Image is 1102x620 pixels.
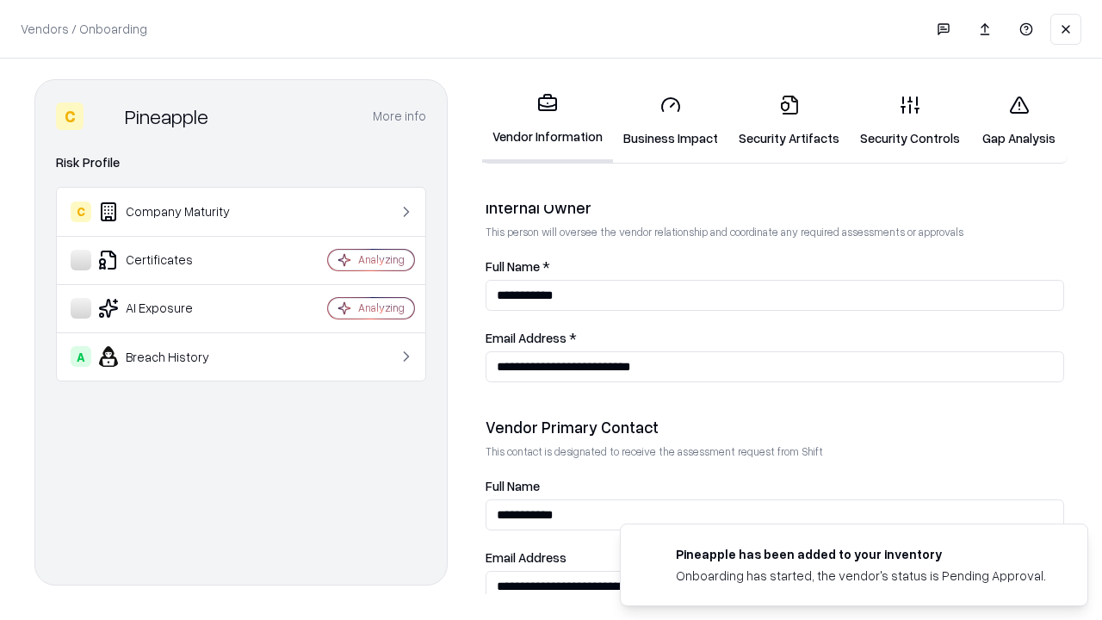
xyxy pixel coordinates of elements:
a: Security Controls [850,81,970,161]
label: Full Name [486,480,1064,493]
div: Breach History [71,346,276,367]
div: Certificates [71,250,276,270]
div: Vendor Primary Contact [486,417,1064,437]
label: Email Address * [486,332,1064,344]
button: More info [373,101,426,132]
p: Vendors / Onboarding [21,20,147,38]
div: C [56,102,84,130]
div: AI Exposure [71,298,276,319]
div: A [71,346,91,367]
div: C [71,201,91,222]
a: Gap Analysis [970,81,1068,161]
a: Security Artifacts [728,81,850,161]
label: Full Name * [486,260,1064,273]
div: Pineapple [125,102,208,130]
p: This person will oversee the vendor relationship and coordinate any required assessments or appro... [486,225,1064,239]
p: This contact is designated to receive the assessment request from Shift [486,444,1064,459]
div: Onboarding has started, the vendor's status is Pending Approval. [676,567,1046,585]
img: Pineapple [90,102,118,130]
div: Analyzing [358,252,405,267]
div: Company Maturity [71,201,276,222]
div: Internal Owner [486,197,1064,218]
div: Analyzing [358,301,405,315]
a: Vendor Information [482,79,613,163]
label: Email Address [486,551,1064,564]
img: pineappleenergy.com [641,545,662,566]
div: Risk Profile [56,152,426,173]
div: Pineapple has been added to your inventory [676,545,1046,563]
a: Business Impact [613,81,728,161]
